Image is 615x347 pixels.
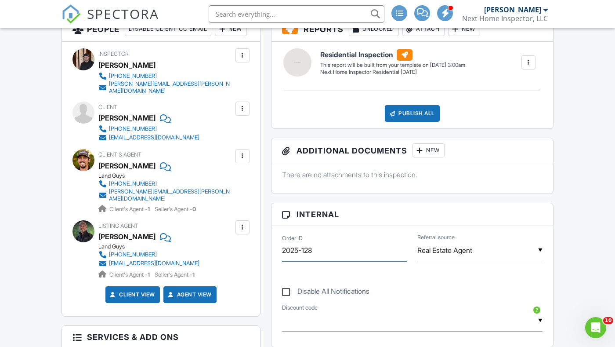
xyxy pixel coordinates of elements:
[271,203,553,226] h3: Internal
[320,49,465,61] h6: Residential Inspection
[148,271,150,278] strong: 1
[109,260,199,267] div: [EMAIL_ADDRESS][DOMAIN_NAME]
[109,271,151,278] span: Client's Agent -
[109,206,151,212] span: Client's Agent -
[98,80,233,95] a: [PERSON_NAME][EMAIL_ADDRESS][PERSON_NAME][DOMAIN_NAME]
[98,124,199,133] a: [PHONE_NUMBER]
[98,188,233,202] a: [PERSON_NAME][EMAIL_ADDRESS][PERSON_NAME][DOMAIN_NAME]
[448,22,480,36] div: New
[125,22,211,36] div: Disable Client CC Email
[282,234,303,242] label: Order ID
[98,230,156,243] a: [PERSON_NAME]
[271,138,553,163] h3: Additional Documents
[215,22,247,36] div: New
[109,125,157,132] div: [PHONE_NUMBER]
[109,80,233,95] div: [PERSON_NAME][EMAIL_ADDRESS][PERSON_NAME][DOMAIN_NAME]
[98,250,199,259] a: [PHONE_NUMBER]
[282,287,369,298] label: Disable All Notifications
[98,151,141,158] span: Client's Agent
[209,5,384,23] input: Search everything...
[109,251,157,258] div: [PHONE_NUMBER]
[98,104,117,110] span: Client
[412,143,445,157] div: New
[603,317,613,324] span: 10
[98,133,199,142] a: [EMAIL_ADDRESS][DOMAIN_NAME]
[320,62,465,69] div: This report will be built from your template on [DATE] 3:00am
[109,180,157,187] div: [PHONE_NUMBER]
[98,243,206,250] div: Land Guys
[109,290,155,299] a: Client View
[417,234,455,241] label: Referral source
[349,22,399,36] div: Unlocked
[98,58,156,72] div: [PERSON_NAME]
[148,206,150,212] strong: 1
[61,4,81,24] img: The Best Home Inspection Software - Spectora
[155,271,195,278] span: Seller's Agent -
[98,72,233,80] a: [PHONE_NUMBER]
[282,304,318,312] label: Discount code
[87,4,159,23] span: SPECTORA
[271,17,553,42] h3: Reports
[282,170,543,179] p: There are no attachments to this inspection.
[402,22,445,36] div: Attach
[385,105,440,122] div: Publish All
[98,159,156,172] a: [PERSON_NAME]
[98,111,156,124] div: [PERSON_NAME]
[109,134,199,141] div: [EMAIL_ADDRESS][DOMAIN_NAME]
[98,259,199,268] a: [EMAIL_ADDRESS][DOMAIN_NAME]
[98,172,240,179] div: Land Guys
[192,271,195,278] strong: 1
[155,206,196,212] span: Seller's Agent -
[98,223,138,229] span: Listing Agent
[320,69,465,76] div: Next Home Inspector Residential [DATE]
[585,317,606,338] iframe: Intercom live chat
[484,5,541,14] div: [PERSON_NAME]
[192,206,196,212] strong: 0
[109,73,157,80] div: [PHONE_NUMBER]
[462,14,548,23] div: Next Home Inspector, LLC
[98,179,233,188] a: [PHONE_NUMBER]
[61,12,159,30] a: SPECTORA
[166,290,212,299] a: Agent View
[109,188,233,202] div: [PERSON_NAME][EMAIL_ADDRESS][PERSON_NAME][DOMAIN_NAME]
[98,51,129,57] span: Inspector
[62,17,260,42] h3: People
